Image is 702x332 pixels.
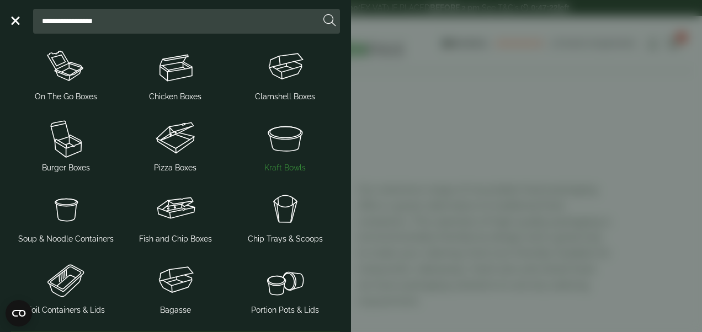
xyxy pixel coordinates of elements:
[35,91,97,103] span: On The Go Boxes
[125,114,226,176] a: Pizza Boxes
[15,114,116,176] a: Burger Boxes
[15,258,116,302] img: Foil_container.svg
[15,45,116,89] img: OnTheGo_boxes.svg
[125,187,226,231] img: FishNchip_box.svg
[27,304,105,316] span: Foil Containers & Lids
[42,162,90,174] span: Burger Boxes
[18,233,114,245] span: Soup & Noodle Containers
[125,256,226,318] a: Bagasse
[235,185,336,247] a: Chip Trays & Scoops
[15,187,116,231] img: SoupNoodle_container.svg
[15,256,116,318] a: Foil Containers & Lids
[15,185,116,247] a: Soup & Noodle Containers
[154,162,196,174] span: Pizza Boxes
[125,45,226,89] img: Chicken_box-1.svg
[6,300,32,326] button: Open CMP widget
[248,233,323,245] span: Chip Trays & Scoops
[139,233,212,245] span: Fish and Chip Boxes
[255,91,315,103] span: Clamshell Boxes
[235,187,336,231] img: Chip_tray.svg
[264,162,306,174] span: Kraft Bowls
[235,42,336,105] a: Clamshell Boxes
[235,45,336,89] img: Clamshell_box.svg
[125,116,226,160] img: Pizza_boxes.svg
[15,116,116,160] img: Burger_box.svg
[235,256,336,318] a: Portion Pots & Lids
[125,258,226,302] img: Clamshell_box.svg
[235,114,336,176] a: Kraft Bowls
[125,185,226,247] a: Fish and Chip Boxes
[251,304,319,316] span: Portion Pots & Lids
[235,116,336,160] img: SoupNsalad_bowls.svg
[15,42,116,105] a: On The Go Boxes
[235,258,336,302] img: PortionPots.svg
[149,91,201,103] span: Chicken Boxes
[125,42,226,105] a: Chicken Boxes
[160,304,191,316] span: Bagasse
